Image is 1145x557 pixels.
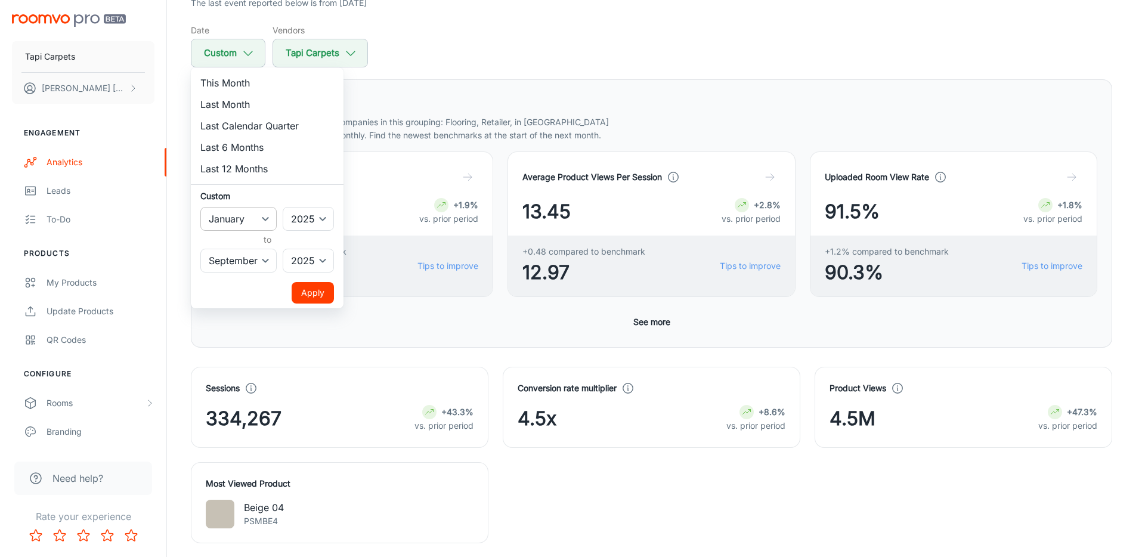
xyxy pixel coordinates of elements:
[191,115,343,137] li: Last Calendar Quarter
[292,282,334,304] button: Apply
[191,94,343,115] li: Last Month
[203,233,332,246] h6: to
[191,158,343,180] li: Last 12 Months
[191,137,343,158] li: Last 6 Months
[191,72,343,94] li: This Month
[200,190,334,202] h6: Custom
